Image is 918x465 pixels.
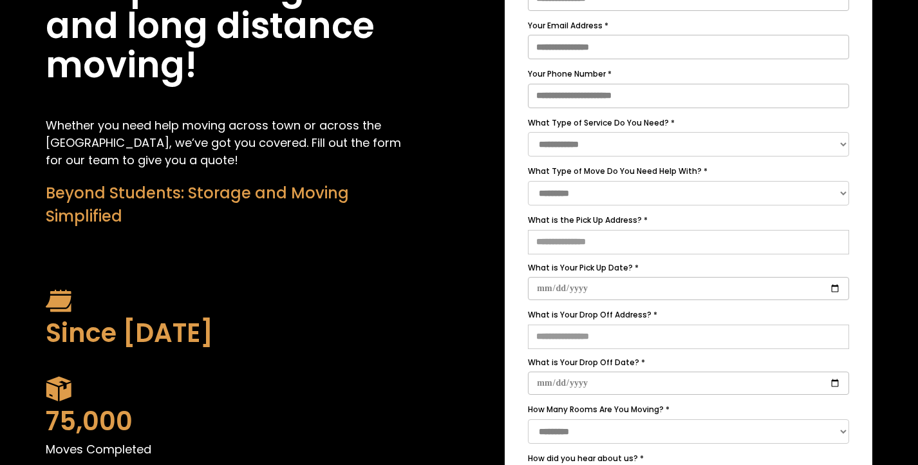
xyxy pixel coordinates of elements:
label: What is Your Pick Up Date? * [528,261,848,275]
label: What is the Pick Up Address? * [528,213,848,227]
label: What is Your Drop Off Address? * [528,308,848,322]
label: Your Phone Number * [528,67,848,81]
div: 75,000 [46,402,413,441]
div: Beyond Students: Storage and Moving Simplified [46,182,413,228]
div: Since [DATE] [46,314,413,352]
label: What is Your Drop Off Date? * [528,356,848,370]
p: Moves Completed [46,441,413,458]
label: Your Email Address * [528,19,848,33]
label: What Type of Move Do You Need Help With? * [528,164,848,178]
p: Whether you need help moving across town or across the [GEOGRAPHIC_DATA], we’ve got you covered. ... [46,117,413,169]
label: What Type of Service Do You Need? * [528,116,848,130]
label: How Many Rooms Are You Moving? * [528,403,848,417]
